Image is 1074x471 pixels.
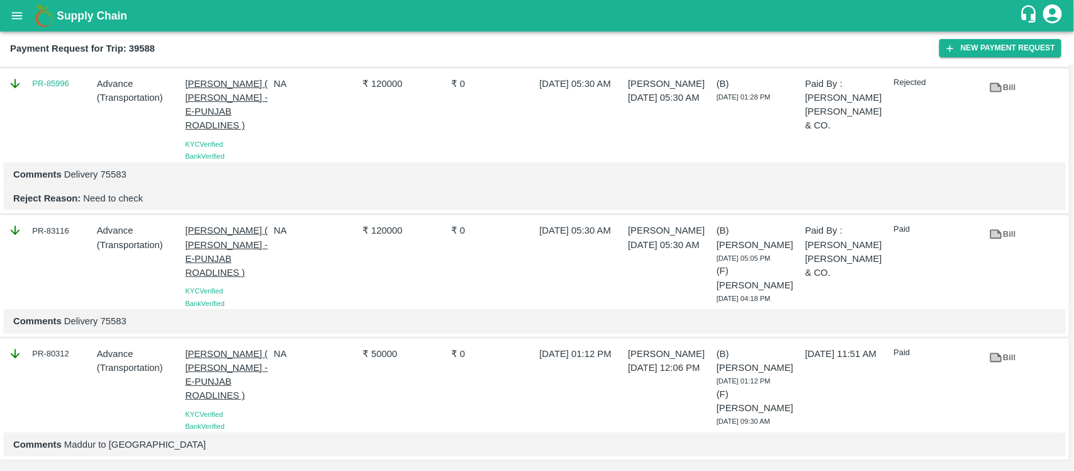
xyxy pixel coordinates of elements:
[717,264,800,292] p: (F) [PERSON_NAME]
[894,224,978,235] p: Paid
[186,347,269,403] p: [PERSON_NAME] ( [PERSON_NAME] -E-PUNJAB ROADLINES )
[186,152,225,160] span: Bank Verified
[717,224,800,252] p: (B) [PERSON_NAME]
[32,77,69,90] a: PR-85996
[717,254,771,262] span: [DATE] 05:05 PM
[805,224,889,280] p: Paid By : [PERSON_NAME] [PERSON_NAME] & CO.
[939,39,1061,57] button: New Payment Request
[97,224,181,237] p: Advance
[1041,3,1064,29] div: account of current user
[13,167,1056,181] p: Delivery 75583
[540,224,624,237] p: [DATE] 05:30 AM
[894,347,978,359] p: Paid
[982,224,1022,246] a: Bill
[717,295,771,302] span: [DATE] 04:18 PM
[451,77,535,91] p: ₹ 0
[274,77,357,91] p: NA
[451,347,535,361] p: ₹ 0
[894,77,978,89] p: Rejected
[628,361,712,375] p: [DATE] 12:06 PM
[186,140,223,148] span: KYC Verified
[8,224,92,237] div: PR-83116
[57,7,1019,25] a: Supply Chain
[274,347,357,361] p: NA
[274,224,357,237] p: NA
[717,387,800,416] p: (F) [PERSON_NAME]
[10,43,155,54] b: Payment Request for Trip: 39588
[13,316,62,326] b: Comments
[8,347,92,361] div: PR-80312
[717,417,770,425] span: [DATE] 09:30 AM
[186,287,223,295] span: KYC Verified
[805,77,889,133] p: Paid By : [PERSON_NAME] [PERSON_NAME] & CO.
[186,300,225,307] span: Bank Verified
[3,1,31,30] button: open drawer
[186,77,269,133] p: [PERSON_NAME] ( [PERSON_NAME] -E-PUNJAB ROADLINES )
[97,91,181,105] p: ( Transportation )
[13,314,1056,328] p: Delivery 75583
[362,347,446,361] p: ₹ 50000
[982,347,1022,369] a: Bill
[13,193,81,203] b: Reject Reason:
[717,347,800,375] p: (B) [PERSON_NAME]
[717,77,800,91] p: (B)
[451,224,535,237] p: ₹ 0
[97,77,181,91] p: Advance
[717,93,771,101] span: [DATE] 01:28 PM
[57,9,127,22] b: Supply Chain
[13,169,62,179] b: Comments
[186,423,225,430] span: Bank Verified
[362,77,446,91] p: ₹ 120000
[13,440,62,450] b: Comments
[628,224,712,237] p: [PERSON_NAME]
[717,377,771,385] span: [DATE] 01:12 PM
[13,438,1056,451] p: Maddur to [GEOGRAPHIC_DATA]
[540,77,624,91] p: [DATE] 05:30 AM
[97,361,181,375] p: ( Transportation )
[628,238,712,252] p: [DATE] 05:30 AM
[628,77,712,91] p: [PERSON_NAME]
[982,77,1022,99] a: Bill
[362,224,446,237] p: ₹ 120000
[1019,4,1041,27] div: customer-support
[540,347,624,361] p: [DATE] 01:12 PM
[31,3,57,28] img: logo
[628,91,712,105] p: [DATE] 05:30 AM
[97,238,181,252] p: ( Transportation )
[13,191,1056,205] p: Need to check
[805,347,889,361] p: [DATE] 11:51 AM
[97,347,181,361] p: Advance
[186,411,223,418] span: KYC Verified
[628,347,712,361] p: [PERSON_NAME]
[186,224,269,280] p: [PERSON_NAME] ( [PERSON_NAME] -E-PUNJAB ROADLINES )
